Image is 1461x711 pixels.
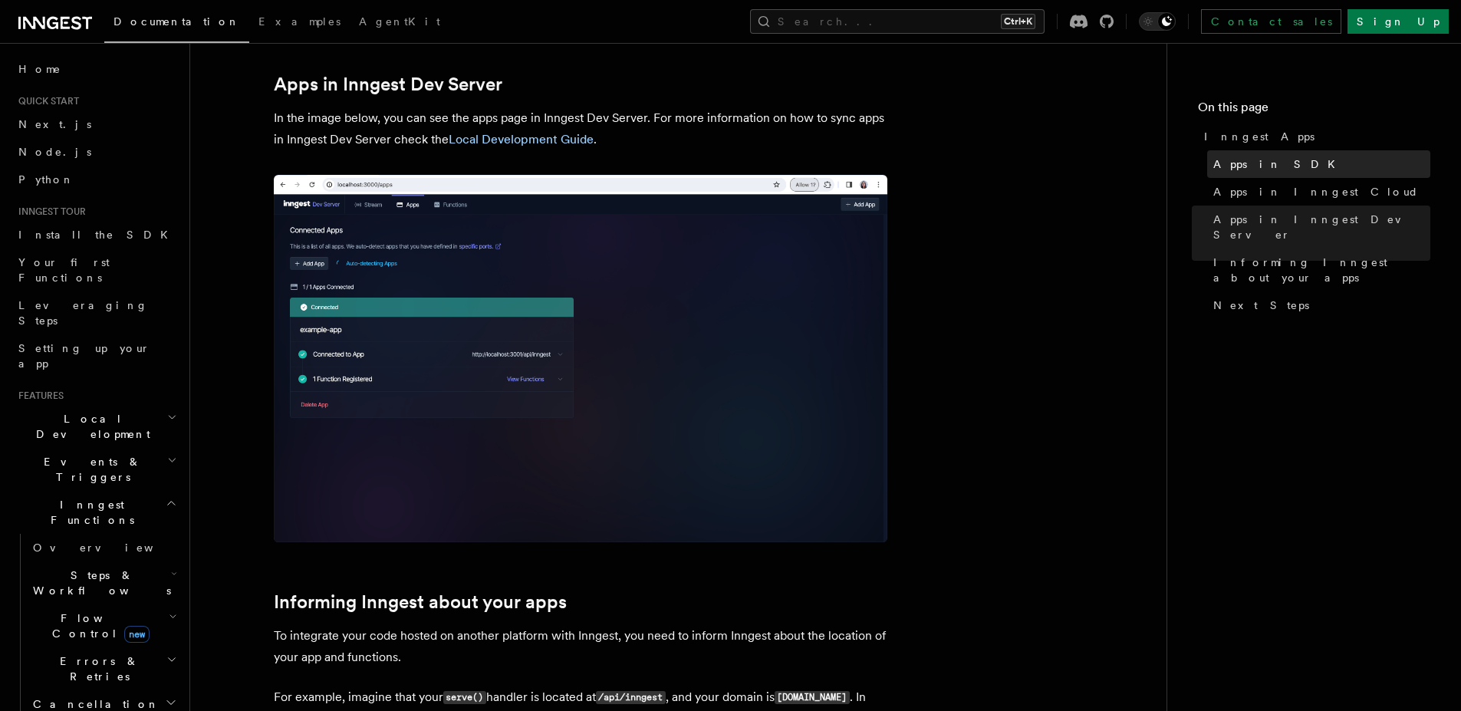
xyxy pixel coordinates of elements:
[12,454,167,485] span: Events & Triggers
[274,74,502,95] a: Apps in Inngest Dev Server
[249,5,350,41] a: Examples
[27,611,169,641] span: Flow Control
[18,61,61,77] span: Home
[12,334,180,377] a: Setting up your app
[274,591,567,613] a: Informing Inngest about your apps
[33,541,191,554] span: Overview
[258,15,341,28] span: Examples
[12,95,79,107] span: Quick start
[27,568,171,598] span: Steps & Workflows
[104,5,249,43] a: Documentation
[1207,249,1430,291] a: Informing Inngest about your apps
[27,647,180,690] button: Errors & Retries
[12,138,180,166] a: Node.js
[350,5,449,41] a: AgentKit
[1213,298,1309,313] span: Next Steps
[12,221,180,249] a: Install the SDK
[750,9,1045,34] button: Search...Ctrl+K
[775,691,850,704] code: [DOMAIN_NAME]
[1347,9,1449,34] a: Sign Up
[12,491,180,534] button: Inngest Functions
[596,691,666,704] code: /api/inngest
[12,291,180,334] a: Leveraging Steps
[1001,14,1035,29] kbd: Ctrl+K
[1213,212,1430,242] span: Apps in Inngest Dev Server
[1213,255,1430,285] span: Informing Inngest about your apps
[1207,150,1430,178] a: Apps in SDK
[27,653,166,684] span: Errors & Retries
[274,107,887,150] p: In the image below, you can see the apps page in Inngest Dev Server. For more information on how ...
[1207,178,1430,206] a: Apps in Inngest Cloud
[18,146,91,158] span: Node.js
[124,626,150,643] span: new
[12,55,180,83] a: Home
[18,299,148,327] span: Leveraging Steps
[359,15,440,28] span: AgentKit
[18,173,74,186] span: Python
[27,534,180,561] a: Overview
[18,118,91,130] span: Next.js
[1201,9,1341,34] a: Contact sales
[12,166,180,193] a: Python
[114,15,240,28] span: Documentation
[12,411,167,442] span: Local Development
[18,229,177,241] span: Install the SDK
[12,405,180,448] button: Local Development
[12,390,64,402] span: Features
[18,342,150,370] span: Setting up your app
[18,256,110,284] span: Your first Functions
[12,249,180,291] a: Your first Functions
[443,691,486,704] code: serve()
[1207,206,1430,249] a: Apps in Inngest Dev Server
[27,604,180,647] button: Flow Controlnew
[1204,129,1315,144] span: Inngest Apps
[1139,12,1176,31] button: Toggle dark mode
[1213,184,1419,199] span: Apps in Inngest Cloud
[274,625,887,668] p: To integrate your code hosted on another platform with Inngest, you need to inform Inngest about ...
[12,448,180,491] button: Events & Triggers
[274,175,887,542] img: Inngest Dev Server screen with no events recorded
[1198,98,1430,123] h4: On this page
[1198,123,1430,150] a: Inngest Apps
[27,561,180,604] button: Steps & Workflows
[12,110,180,138] a: Next.js
[12,206,86,218] span: Inngest tour
[449,132,594,146] a: Local Development Guide
[12,497,166,528] span: Inngest Functions
[1207,291,1430,319] a: Next Steps
[1213,156,1344,172] span: Apps in SDK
